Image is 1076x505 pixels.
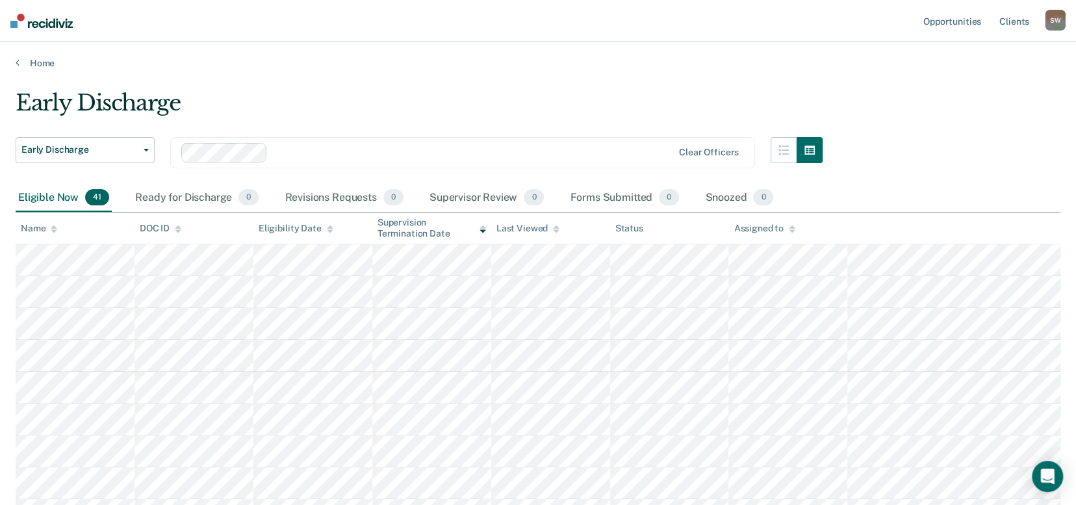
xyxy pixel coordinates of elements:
[16,57,1060,69] a: Home
[282,184,405,213] div: Revisions Requests0
[85,189,109,206] span: 41
[734,223,795,234] div: Assigned to
[10,14,73,28] img: Recidiviz
[659,189,679,206] span: 0
[615,223,643,234] div: Status
[1045,10,1066,31] button: SW
[679,147,739,158] div: Clear officers
[259,223,333,234] div: Eligibility Date
[383,189,403,206] span: 0
[238,189,259,206] span: 0
[21,144,138,155] span: Early Discharge
[378,217,486,239] div: Supervision Termination Date
[702,184,776,213] div: Snoozed0
[524,189,544,206] span: 0
[1032,461,1063,492] div: Open Intercom Messenger
[133,184,261,213] div: Ready for Discharge0
[567,184,682,213] div: Forms Submitted0
[16,137,155,163] button: Early Discharge
[427,184,547,213] div: Supervisor Review0
[753,189,773,206] span: 0
[496,223,559,234] div: Last Viewed
[16,184,112,213] div: Eligible Now41
[1045,10,1066,31] div: S W
[21,223,57,234] div: Name
[16,90,823,127] div: Early Discharge
[140,223,181,234] div: DOC ID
